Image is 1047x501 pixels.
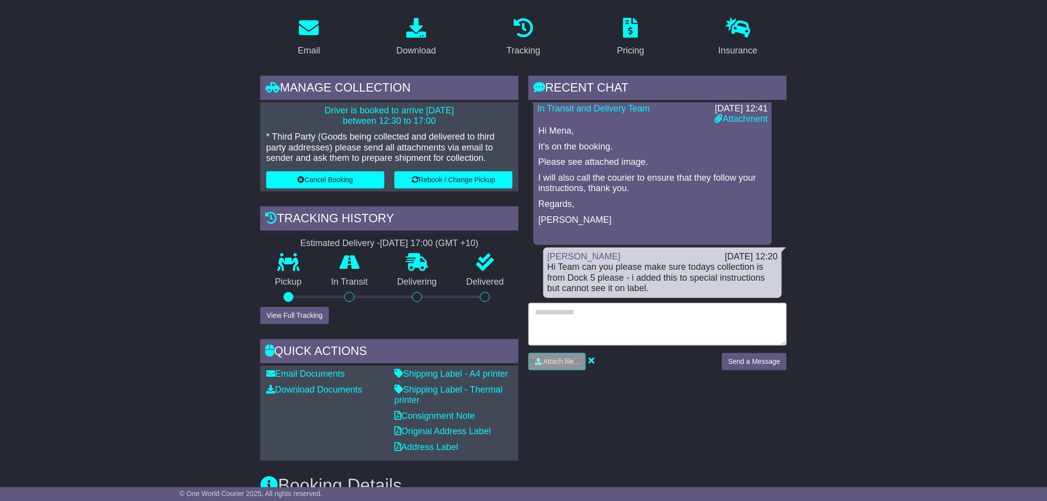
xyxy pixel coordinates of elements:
div: Insurance [718,44,758,57]
div: [DATE] 12:20 [725,251,778,262]
div: Hi Team can you please make sure todays collection is from Dock 5 please - i added this to specia... [547,262,778,294]
a: Tracking [500,14,547,61]
div: Quick Actions [260,339,519,366]
div: Tracking history [260,206,519,233]
a: Original Address Label [394,426,491,436]
a: Download Documents [266,385,362,395]
a: In Transit and Delivery Team [537,103,650,113]
span: © One World Courier 2025. All rights reserved. [180,490,323,498]
h3: Booking Details [260,476,787,496]
div: [DATE] 12:41 [715,103,768,114]
p: I will also call the courier to ensure that they follow your instructions, thank you. [538,173,767,194]
div: Email [298,44,320,57]
button: Send a Message [722,353,787,370]
p: Delivering [382,277,452,288]
a: Shipping Label - A4 printer [394,369,508,379]
a: Insurance [712,14,764,61]
a: Attachment [715,114,768,124]
div: RECENT CHAT [528,76,787,102]
button: View Full Tracking [260,307,329,324]
p: Regards, [538,199,767,210]
a: Consignment Note [394,411,475,421]
p: Hi Mena, [538,126,767,137]
a: Email [291,14,327,61]
div: Manage collection [260,76,519,102]
a: Pricing [611,14,651,61]
p: Please see attached image. [538,157,767,168]
p: Delivered [452,277,519,288]
div: [DATE] 17:00 (GMT +10) [380,238,478,249]
p: [PERSON_NAME] [538,215,767,226]
button: Rebook / Change Pickup [394,171,513,189]
p: It's on the booking. [538,142,767,152]
div: Pricing [617,44,644,57]
button: Cancel Booking [266,171,384,189]
a: Download [390,14,442,61]
p: Pickup [260,277,317,288]
div: Estimated Delivery - [260,238,519,249]
p: Driver is booked to arrive [DATE] between 12:30 to 17:00 [266,105,513,127]
a: Address Label [394,442,458,452]
p: In Transit [317,277,383,288]
div: Tracking [507,44,540,57]
a: Email Documents [266,369,345,379]
p: * Third Party (Goods being collected and delivered to third party addresses) please send all atta... [266,132,513,164]
div: Download [396,44,436,57]
a: Shipping Label - Thermal printer [394,385,503,405]
a: [PERSON_NAME] [547,251,620,261]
